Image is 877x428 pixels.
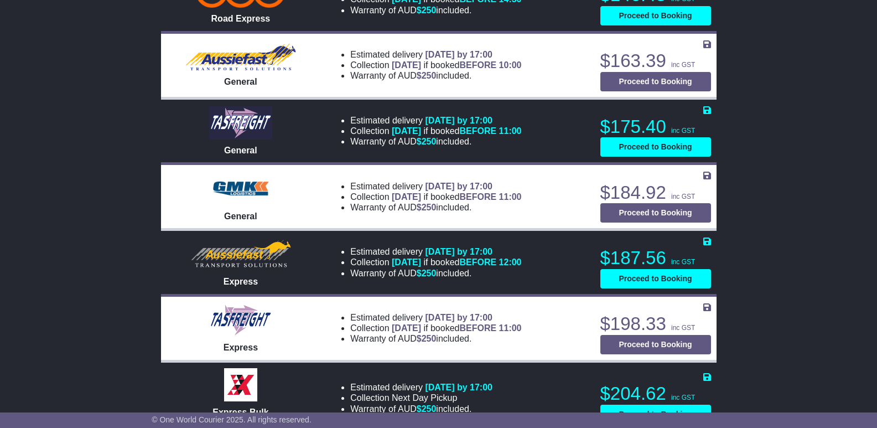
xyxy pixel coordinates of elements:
[499,60,522,70] span: 10:00
[392,60,521,70] span: if booked
[425,313,492,322] span: [DATE] by 17:00
[350,60,521,70] li: Collection
[209,106,272,140] img: Tasfreight: General
[422,71,437,80] span: 250
[459,257,496,267] span: BEFORE
[350,126,521,136] li: Collection
[671,61,695,69] span: inc GST
[425,116,492,125] span: [DATE] by 17:00
[499,126,522,136] span: 11:00
[392,126,521,136] span: if booked
[211,14,271,23] span: Road Express
[392,257,521,267] span: if booked
[425,50,492,59] span: [DATE] by 17:00
[499,257,522,267] span: 12:00
[600,116,711,138] p: $175.40
[499,323,522,333] span: 11:00
[425,182,492,191] span: [DATE] by 17:00
[350,136,521,147] li: Warranty of AUD included.
[671,127,695,135] span: inc GST
[350,333,521,344] li: Warranty of AUD included.
[185,43,296,71] img: Aussiefast Transport: General
[224,343,258,352] span: Express
[392,192,521,202] span: if booked
[600,247,711,269] p: $187.56
[350,382,492,393] li: Estimated delivery
[350,115,521,126] li: Estimated delivery
[417,404,437,414] span: $
[425,247,492,256] span: [DATE] by 17:00
[671,258,695,266] span: inc GST
[207,172,274,205] img: GMK Logistics: General
[224,146,257,155] span: General
[350,202,521,213] li: Warranty of AUD included.
[600,137,711,157] button: Proceed to Booking
[422,269,437,278] span: 250
[600,405,711,424] button: Proceed to Booking
[392,60,421,70] span: [DATE]
[350,5,521,16] li: Warranty of AUD included.
[671,193,695,200] span: inc GST
[422,404,437,414] span: 250
[422,137,437,146] span: 250
[350,268,521,279] li: Warranty of AUD included.
[422,334,437,343] span: 250
[152,415,312,424] span: © One World Courier 2025. All rights reserved.
[417,137,437,146] span: $
[417,71,437,80] span: $
[350,404,492,414] li: Warranty of AUD included.
[600,182,711,204] p: $184.92
[422,6,437,15] span: 250
[425,383,492,392] span: [DATE] by 17:00
[499,192,522,202] span: 11:00
[350,181,521,192] li: Estimated delivery
[600,72,711,91] button: Proceed to Booking
[350,393,492,403] li: Collection
[600,335,711,354] button: Proceed to Booking
[671,324,695,332] span: inc GST
[350,192,521,202] li: Collection
[350,70,521,81] li: Warranty of AUD included.
[392,323,521,333] span: if booked
[392,393,457,403] span: Next Day Pickup
[224,368,257,401] img: Border Express: Express Bulk Service
[600,50,711,72] p: $163.39
[459,60,496,70] span: BEFORE
[350,312,521,323] li: Estimated delivery
[392,257,421,267] span: [DATE]
[417,269,437,278] span: $
[459,192,496,202] span: BEFORE
[671,394,695,401] span: inc GST
[224,277,258,286] span: Express
[212,408,268,427] span: Express Bulk Service
[600,313,711,335] p: $198.33
[392,126,421,136] span: [DATE]
[350,49,521,60] li: Estimated delivery
[600,269,711,288] button: Proceed to Booking
[600,383,711,405] p: $204.62
[350,246,521,257] li: Estimated delivery
[600,203,711,223] button: Proceed to Booking
[417,334,437,343] span: $
[392,323,421,333] span: [DATE]
[422,203,437,212] span: 250
[350,323,521,333] li: Collection
[209,303,272,337] img: Tasfreight: Express
[392,192,421,202] span: [DATE]
[459,323,496,333] span: BEFORE
[417,6,437,15] span: $
[459,126,496,136] span: BEFORE
[224,212,257,221] span: General
[188,238,294,271] img: Aussiefast Transport: Express
[600,6,711,25] button: Proceed to Booking
[350,257,521,267] li: Collection
[417,203,437,212] span: $
[224,77,257,86] span: General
